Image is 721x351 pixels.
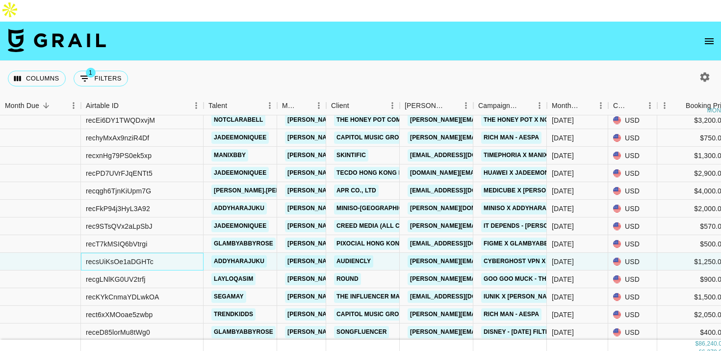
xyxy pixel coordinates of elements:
[211,149,248,162] a: manixbby
[408,220,567,232] a: [PERSON_NAME][EMAIL_ADDRESS][DOMAIN_NAME]
[334,326,389,338] a: Songfluencer
[408,149,517,162] a: [EMAIL_ADDRESS][DOMAIN_NAME]
[408,326,567,338] a: [PERSON_NAME][EMAIL_ADDRESS][DOMAIN_NAME]
[552,327,574,337] div: Sep '25
[699,31,719,51] button: open drawer
[552,257,574,267] div: Sep '25
[334,255,373,268] a: Audiencly
[204,96,277,115] div: Talent
[608,270,657,288] div: USD
[211,326,276,338] a: glambyabbyrose
[211,202,267,215] a: addyharajuku
[552,204,574,214] div: Sep '25
[445,99,459,112] button: Sort
[285,326,445,338] a: [PERSON_NAME][EMAIL_ADDRESS][DOMAIN_NAME]
[334,202,426,215] a: Miniso-[GEOGRAPHIC_DATA]
[532,98,547,113] button: Menu
[547,96,608,115] div: Month Due
[552,115,574,125] div: Sep '25
[473,96,547,115] div: Campaign (Type)
[285,220,445,232] a: [PERSON_NAME][EMAIL_ADDRESS][DOMAIN_NAME]
[211,114,265,126] a: notclarabell
[326,96,400,115] div: Client
[408,238,517,250] a: [EMAIL_ADDRESS][DOMAIN_NAME]
[285,132,445,144] a: [PERSON_NAME][EMAIL_ADDRESS][DOMAIN_NAME]
[81,96,204,115] div: Airtable ID
[211,132,269,144] a: jadeemoniquee
[552,310,574,320] div: Sep '25
[285,255,445,268] a: [PERSON_NAME][EMAIL_ADDRESS][DOMAIN_NAME]
[552,133,574,143] div: Sep '25
[552,168,574,178] div: Sep '25
[211,308,256,321] a: trendkidds
[285,149,445,162] a: [PERSON_NAME][EMAIL_ADDRESS][DOMAIN_NAME]
[552,96,580,115] div: Month Due
[285,273,445,285] a: [PERSON_NAME][EMAIL_ADDRESS][DOMAIN_NAME]
[189,98,204,113] button: Menu
[408,202,667,215] a: [PERSON_NAME][DOMAIN_NAME][EMAIL_ADDRESS][PERSON_NAME][DOMAIN_NAME]
[608,217,657,235] div: USD
[408,132,567,144] a: [PERSON_NAME][EMAIL_ADDRESS][DOMAIN_NAME]
[285,238,445,250] a: [PERSON_NAME][EMAIL_ADDRESS][DOMAIN_NAME]
[643,98,657,113] button: Menu
[481,149,563,162] a: TIMEPHORIA x manixbby
[552,186,574,196] div: Sep '25
[608,96,657,115] div: Currency
[459,98,473,113] button: Menu
[8,71,66,86] button: Select columns
[298,99,311,112] button: Sort
[86,292,159,302] div: recKYkCnmaYDLwkOA
[277,96,326,115] div: Manager
[334,291,459,303] a: The Influencer Marketing Factory
[408,255,567,268] a: [PERSON_NAME][EMAIL_ADDRESS][DOMAIN_NAME]
[481,255,600,268] a: CyberGhost VPN x Addyharajuku
[481,132,541,144] a: Rich man - Aespa
[672,99,686,112] button: Sort
[282,96,298,115] div: Manager
[334,238,432,250] a: Pixocial Hong Kong Limited
[211,255,267,268] a: addyharajuku
[86,310,153,320] div: rect6xXMOoae5zwbp
[66,98,81,113] button: Menu
[208,96,227,115] div: Talent
[285,291,445,303] a: [PERSON_NAME][EMAIL_ADDRESS][DOMAIN_NAME]
[285,202,445,215] a: [PERSON_NAME][EMAIL_ADDRESS][DOMAIN_NAME]
[408,273,567,285] a: [PERSON_NAME][EMAIL_ADDRESS][DOMAIN_NAME]
[86,68,96,78] span: 1
[86,133,149,143] div: rechyMxAx9nziR4Df
[211,291,246,303] a: segamay
[481,273,580,285] a: Goo Goo Muck - The Cramps
[334,273,361,285] a: Round
[481,114,592,126] a: The Honey Pot x Notclarabell
[86,274,146,284] div: recgLNlKG0UV2trfj
[518,99,532,112] button: Sort
[86,168,153,178] div: recPD7UVrFJqENTt5
[481,308,541,321] a: Rich man - Aespa
[334,132,410,144] a: Capitol Music Group
[334,185,379,197] a: APR Co., Ltd
[74,71,128,86] button: Show filters
[608,111,657,129] div: USD
[481,326,621,338] a: Disney - [DATE] Filter Creator Campaign
[552,292,574,302] div: Sep '25
[608,324,657,341] div: USD
[211,220,269,232] a: jadeemoniquee
[86,96,119,115] div: Airtable ID
[285,185,445,197] a: [PERSON_NAME][EMAIL_ADDRESS][DOMAIN_NAME]
[86,186,151,196] div: recqgh6TjnKiUpm7G
[285,308,445,321] a: [PERSON_NAME][EMAIL_ADDRESS][DOMAIN_NAME]
[481,238,572,250] a: FigMe x Glambyabbyrose
[262,98,277,113] button: Menu
[86,327,150,337] div: receD85lorMu8tWg0
[629,99,643,112] button: Sort
[211,167,269,179] a: jadeemoniquee
[608,235,657,253] div: USD
[334,149,368,162] a: SKINTIFIC
[211,273,256,285] a: layloqasim
[608,306,657,324] div: USD
[481,167,570,179] a: Huawei x jadeemoniquee
[334,308,410,321] a: Capitol Music Group
[613,96,629,115] div: Currency
[608,253,657,270] div: USD
[334,167,425,179] a: TECDO HONG KONG LIMITED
